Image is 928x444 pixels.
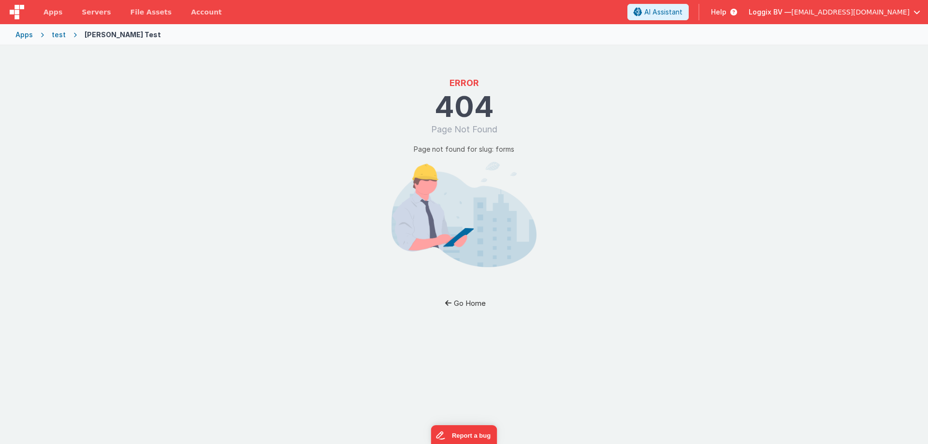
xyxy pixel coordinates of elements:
[435,92,494,121] h1: 404
[82,7,111,17] span: Servers
[414,144,514,154] p: Page not found for slug: forms
[749,7,920,17] button: Loggix BV — [EMAIL_ADDRESS][DOMAIN_NAME]
[711,7,726,17] span: Help
[436,294,493,312] button: Go Home
[15,30,33,40] div: Apps
[791,7,910,17] span: [EMAIL_ADDRESS][DOMAIN_NAME]
[52,30,66,40] div: test
[749,7,791,17] span: Loggix BV —
[449,76,479,90] h1: ERROR
[644,7,682,17] span: AI Assistant
[627,4,689,20] button: AI Assistant
[130,7,172,17] span: File Assets
[431,123,497,136] h1: Page Not Found
[43,7,62,17] span: Apps
[85,30,161,40] div: [PERSON_NAME] Test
